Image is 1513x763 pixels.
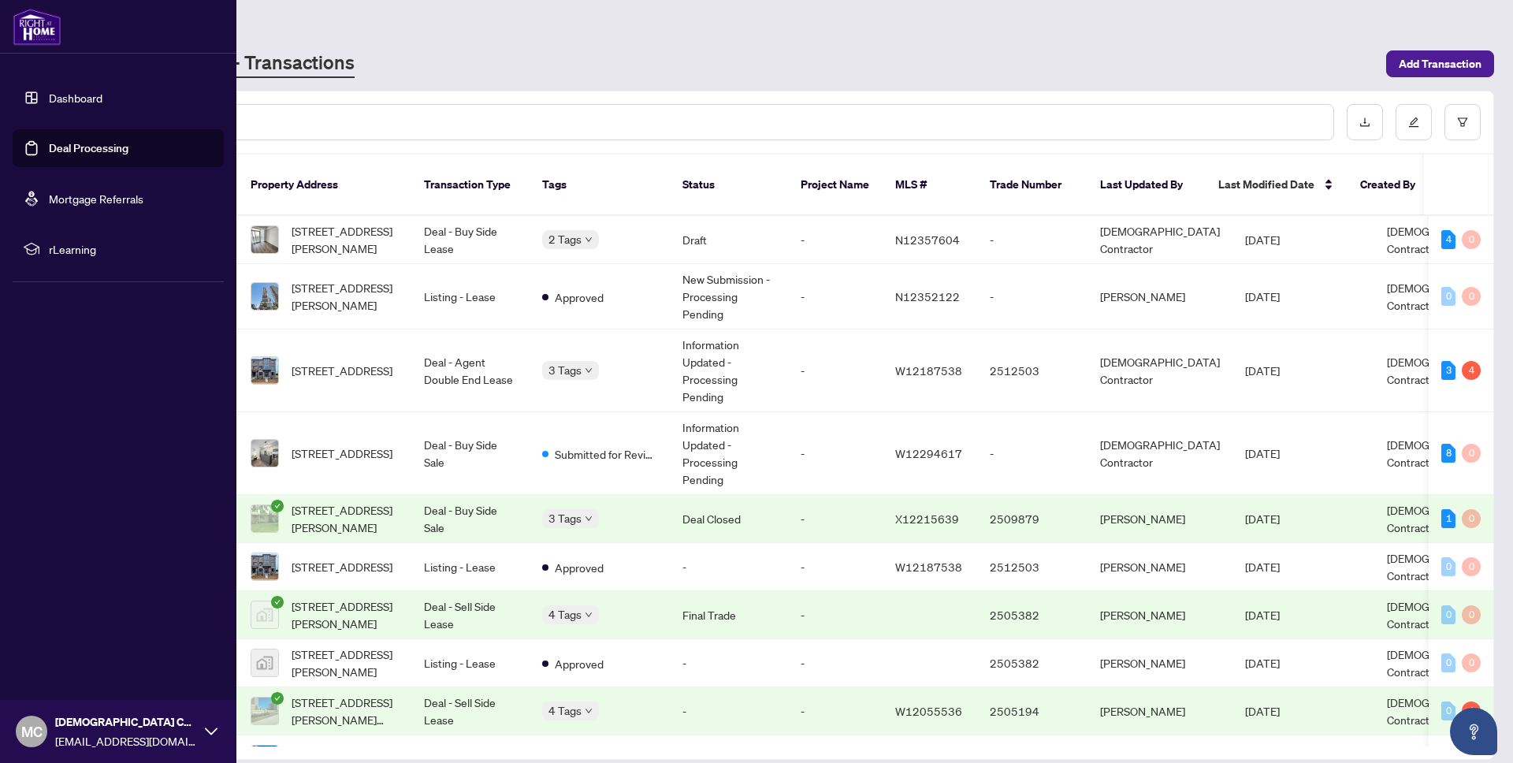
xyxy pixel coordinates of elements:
[1245,512,1280,526] span: [DATE]
[1245,560,1280,574] span: [DATE]
[1387,695,1507,727] span: [DEMOGRAPHIC_DATA] Contractor
[1441,287,1455,306] div: 0
[1087,264,1232,329] td: [PERSON_NAME]
[411,154,530,216] th: Transaction Type
[49,91,102,105] a: Dashboard
[555,655,604,672] span: Approved
[1441,653,1455,672] div: 0
[1245,289,1280,303] span: [DATE]
[1206,154,1348,216] th: Last Modified Date
[1087,412,1232,495] td: [DEMOGRAPHIC_DATA] Contractor
[1396,104,1432,140] button: edit
[788,495,883,543] td: -
[585,707,593,715] span: down
[49,141,128,155] a: Deal Processing
[1441,230,1455,249] div: 4
[1444,104,1481,140] button: filter
[1462,557,1481,576] div: 0
[1387,355,1507,386] span: [DEMOGRAPHIC_DATA] Contractor
[977,216,1087,264] td: -
[1399,51,1481,76] span: Add Transaction
[1087,639,1232,687] td: [PERSON_NAME]
[788,591,883,639] td: -
[292,279,399,314] span: [STREET_ADDRESS][PERSON_NAME]
[788,412,883,495] td: -
[585,367,593,374] span: down
[1387,281,1507,312] span: [DEMOGRAPHIC_DATA] Contractor
[411,412,530,495] td: Deal - Buy Side Sale
[411,329,530,412] td: Deal - Agent Double End Lease
[1387,551,1507,582] span: [DEMOGRAPHIC_DATA] Contractor
[585,236,593,244] span: down
[1441,605,1455,624] div: 0
[1087,687,1232,735] td: [PERSON_NAME]
[895,233,960,247] span: N12357604
[555,559,604,576] span: Approved
[411,216,530,264] td: Deal - Buy Side Lease
[977,639,1087,687] td: 2505382
[788,264,883,329] td: -
[788,216,883,264] td: -
[670,591,788,639] td: Final Trade
[548,509,582,527] span: 3 Tags
[1462,230,1481,249] div: 0
[1387,437,1507,469] span: [DEMOGRAPHIC_DATA] Contractor
[411,264,530,329] td: Listing - Lease
[21,720,43,743] span: MC
[670,216,788,264] td: Draft
[670,329,788,412] td: Information Updated - Processing Pending
[292,501,399,536] span: [STREET_ADDRESS][PERSON_NAME]
[1441,702,1455,720] div: 0
[670,264,788,329] td: New Submission - Processing Pending
[977,264,1087,329] td: -
[251,649,278,676] img: thumbnail-img
[292,362,392,379] span: [STREET_ADDRESS]
[1087,216,1232,264] td: [DEMOGRAPHIC_DATA] Contractor
[1087,591,1232,639] td: [PERSON_NAME]
[271,596,284,609] span: check-circle
[788,329,883,412] td: -
[251,698,278,724] img: thumbnail-img
[1245,608,1280,622] span: [DATE]
[1462,653,1481,672] div: 0
[238,154,411,216] th: Property Address
[292,694,399,728] span: [STREET_ADDRESS][PERSON_NAME][PERSON_NAME]
[1450,708,1497,755] button: Open asap
[1387,224,1507,255] span: [DEMOGRAPHIC_DATA] Contractor
[13,8,61,46] img: logo
[1462,702,1481,720] div: 1
[1218,176,1314,193] span: Last Modified Date
[1441,444,1455,463] div: 8
[1087,543,1232,591] td: [PERSON_NAME]
[292,646,399,680] span: [STREET_ADDRESS][PERSON_NAME]
[670,687,788,735] td: -
[788,639,883,687] td: -
[670,154,788,216] th: Status
[1462,361,1481,380] div: 4
[49,240,213,258] span: rLearning
[1386,50,1494,77] button: Add Transaction
[1245,446,1280,460] span: [DATE]
[670,639,788,687] td: -
[1087,329,1232,412] td: [DEMOGRAPHIC_DATA] Contractor
[251,357,278,384] img: thumbnail-img
[1245,656,1280,670] span: [DATE]
[895,560,962,574] span: W12187538
[977,495,1087,543] td: 2509879
[788,543,883,591] td: -
[292,445,392,462] span: [STREET_ADDRESS]
[788,687,883,735] td: -
[251,601,278,628] img: thumbnail-img
[977,591,1087,639] td: 2505382
[55,732,197,750] span: [EMAIL_ADDRESS][DOMAIN_NAME]
[895,289,960,303] span: N12352122
[555,445,657,463] span: Submitted for Review
[1462,444,1481,463] div: 0
[251,283,278,310] img: thumbnail-img
[977,154,1087,216] th: Trade Number
[530,154,670,216] th: Tags
[1347,104,1383,140] button: download
[1441,509,1455,528] div: 1
[977,329,1087,412] td: 2512503
[1387,503,1507,534] span: [DEMOGRAPHIC_DATA] Contractor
